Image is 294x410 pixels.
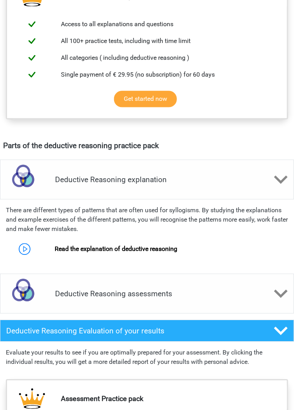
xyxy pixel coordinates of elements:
[3,141,291,150] h4: Parts of the deductive reasoning practice pack
[6,206,288,234] p: There are different types of patterns that are often used for syllogisms. By studying the explana...
[55,289,239,298] h4: Deductive Reasoning assessments
[55,245,178,252] a: Read the explanation of deductive reasoning
[6,326,239,335] h4: Deductive Reasoning Evaluation of your results
[4,160,43,199] img: deductive reasoning explanations
[6,320,288,342] a: Deductive Reasoning Evaluation of your results
[55,175,239,184] h4: Deductive Reasoning explanation
[6,348,288,367] p: Evaluate your results to see if you are optimally prepared for your assessment. By clicking the i...
[6,159,288,199] a: explanations Deductive Reasoning explanation
[114,91,177,107] a: Get started now
[4,274,43,313] img: deductive reasoning assessments
[6,274,288,313] a: assessments Deductive Reasoning assessments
